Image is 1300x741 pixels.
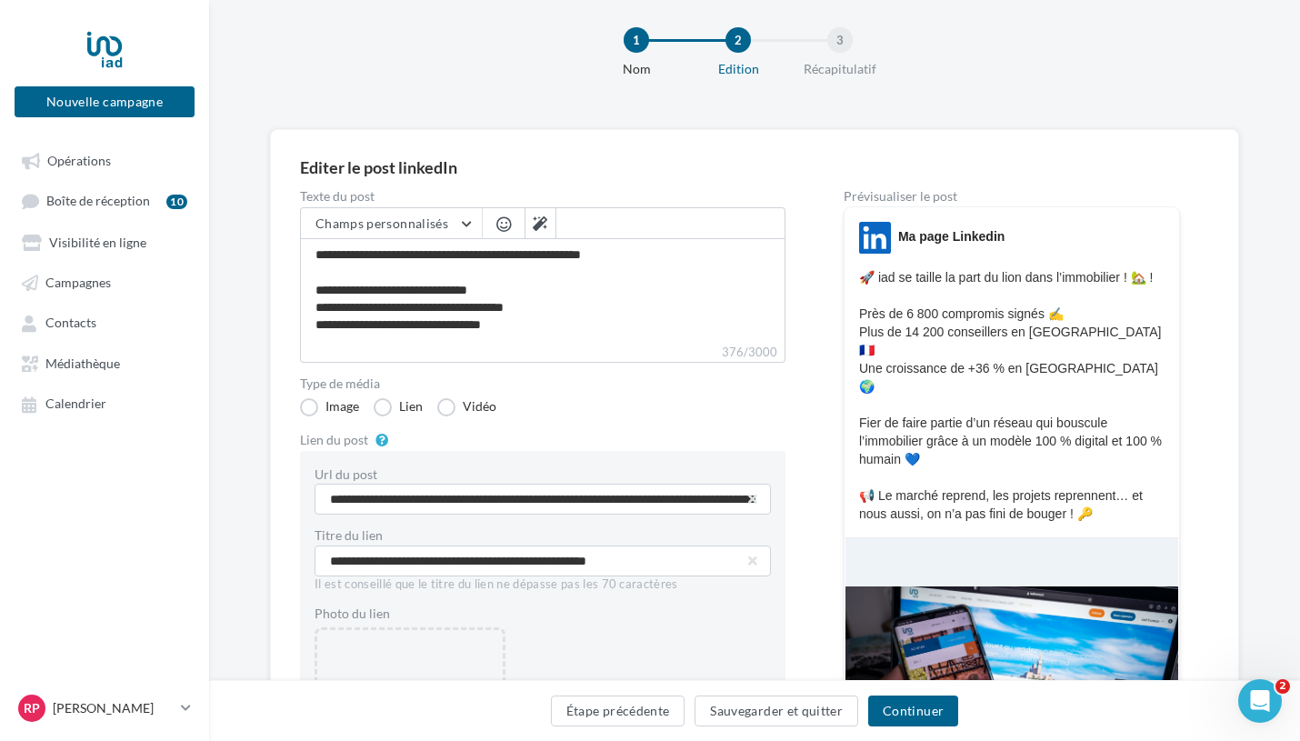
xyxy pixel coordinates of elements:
a: Campagnes [11,265,198,298]
span: RP [24,699,40,717]
label: Titre du lien [315,529,771,542]
div: 10 [166,195,187,209]
div: Editer le post linkedIn [300,159,1209,175]
div: Edition [680,60,796,78]
div: 2 [725,27,751,53]
label: Lien [374,398,423,416]
span: Champs personnalisés [315,215,448,231]
span: Calendrier [45,396,106,412]
label: Type de média [300,377,785,390]
div: Il est conseillé que le titre du lien ne dépasse pas les 70 caractères [315,576,771,593]
div: Nom [578,60,695,78]
span: Visibilité en ligne [49,235,146,250]
a: Boîte de réception10 [11,184,198,217]
span: Contacts [45,315,96,331]
p: [PERSON_NAME] [53,699,174,717]
div: Prévisualiser le post [844,190,1180,203]
a: Médiathèque [11,346,198,379]
p: 🚀 iad se taille la part du lion dans l’immobilier ! 🏡 ! Près de 6 800 compromis signés ✍️ Plus de... [859,268,1165,523]
div: Récapitulatif [782,60,898,78]
label: Lien du post [300,434,368,446]
span: Campagnes [45,275,111,290]
span: 2 [1275,679,1290,694]
label: Vidéo [437,398,496,416]
label: 376/3000 [300,343,785,363]
span: Boîte de réception [46,194,150,209]
a: Calendrier [11,386,198,419]
div: 1 [624,27,649,53]
a: Visibilité en ligne [11,225,198,258]
span: Médiathèque [45,355,120,371]
a: RP [PERSON_NAME] [15,691,195,726]
div: 3 [827,27,853,53]
span: Opérations [47,153,111,168]
label: Photo du lien [315,607,505,620]
button: Sauvegarder et quitter [695,696,858,726]
button: Étape précédente [551,696,685,726]
a: Contacts [11,305,198,338]
label: Url du post [315,468,377,481]
div: Ma page Linkedin [898,227,1005,245]
button: Nouvelle campagne [15,86,195,117]
button: Continuer [868,696,958,726]
label: Texte du post [300,190,785,203]
iframe: Intercom live chat [1238,679,1282,723]
button: Champs personnalisés [301,208,482,239]
label: Image [300,398,359,416]
a: Opérations [11,144,198,176]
